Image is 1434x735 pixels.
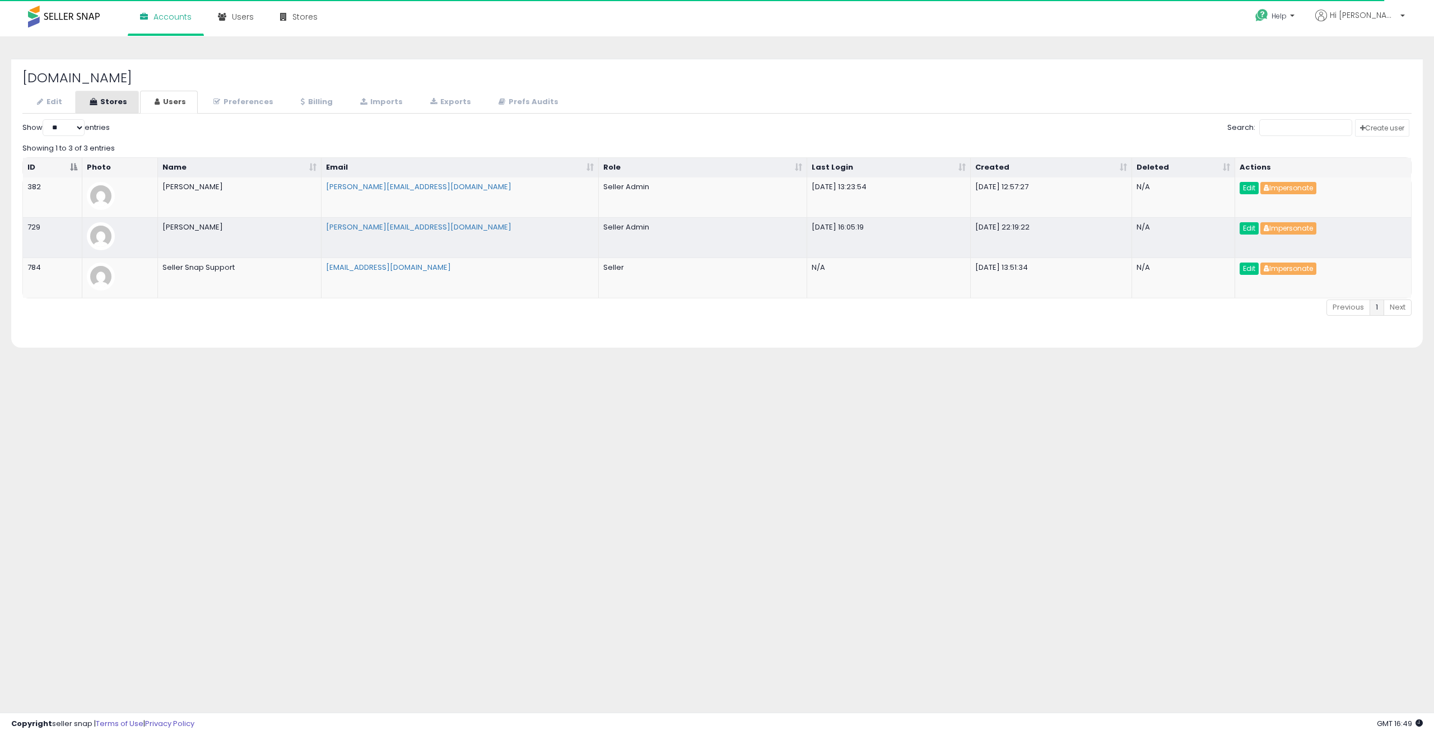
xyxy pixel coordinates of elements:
td: [DATE] 13:23:54 [807,177,971,217]
td: N/A [1132,217,1235,258]
td: 382 [23,177,82,217]
img: profile [87,182,115,210]
th: Role: activate to sort column ascending [599,158,807,178]
span: Accounts [153,11,192,22]
a: Prefs Audits [484,91,570,114]
th: Photo [82,158,159,178]
th: Last Login: activate to sort column ascending [807,158,971,178]
label: Show entries [22,119,110,136]
td: [DATE] 22:19:22 [971,217,1132,258]
button: Impersonate [1260,263,1316,275]
a: [PERSON_NAME][EMAIL_ADDRESS][DOMAIN_NAME] [326,181,511,192]
a: Edit [22,91,74,114]
span: Create user [1360,123,1404,133]
span: Stores [292,11,318,22]
a: Exports [416,91,483,114]
span: Users [232,11,254,22]
td: Seller Admin [599,217,807,258]
td: Seller [599,258,807,298]
h2: [DOMAIN_NAME] [22,71,1412,85]
a: [EMAIL_ADDRESS][DOMAIN_NAME] [326,262,451,273]
th: Email: activate to sort column ascending [322,158,599,178]
th: Name: activate to sort column ascending [158,158,321,178]
td: Seller Admin [599,177,807,217]
td: 729 [23,217,82,258]
th: Deleted: activate to sort column ascending [1132,158,1235,178]
td: [DATE] 12:57:27 [971,177,1132,217]
div: Showing 1 to 3 of 3 entries [22,139,1412,154]
th: ID: activate to sort column descending [23,158,82,178]
label: Search: [1227,119,1352,136]
a: Previous [1326,299,1370,316]
td: [PERSON_NAME] [158,177,321,217]
td: [DATE] 13:51:34 [971,258,1132,298]
button: Impersonate [1260,222,1316,235]
img: profile [87,263,115,291]
input: Search: [1259,119,1352,136]
a: Edit [1240,182,1259,194]
td: [PERSON_NAME] [158,217,321,258]
td: N/A [1132,258,1235,298]
td: [DATE] 16:05:19 [807,217,971,258]
td: N/A [807,258,971,298]
img: profile [87,222,115,250]
span: Help [1272,11,1287,21]
a: Create user [1355,119,1409,137]
a: [PERSON_NAME][EMAIL_ADDRESS][DOMAIN_NAME] [326,222,511,232]
button: Impersonate [1260,182,1316,194]
a: Imports [346,91,415,114]
a: Impersonate [1260,263,1316,274]
a: Edit [1240,222,1259,235]
span: Hi [PERSON_NAME] [1330,10,1397,21]
a: Billing [286,91,344,114]
th: Created: activate to sort column ascending [971,158,1132,178]
a: Edit [1240,263,1259,275]
select: Showentries [43,119,85,136]
a: Next [1384,299,1412,316]
a: Stores [75,91,139,114]
a: Impersonate [1260,223,1316,233]
td: Seller Snap Support [158,258,321,298]
i: Get Help [1255,8,1269,22]
th: Actions [1235,158,1411,178]
a: 1 [1370,299,1384,316]
a: Hi [PERSON_NAME] [1315,10,1405,35]
td: N/A [1132,177,1235,217]
a: Users [140,91,198,114]
td: 784 [23,258,82,298]
a: Preferences [199,91,285,114]
a: Impersonate [1260,182,1316,193]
